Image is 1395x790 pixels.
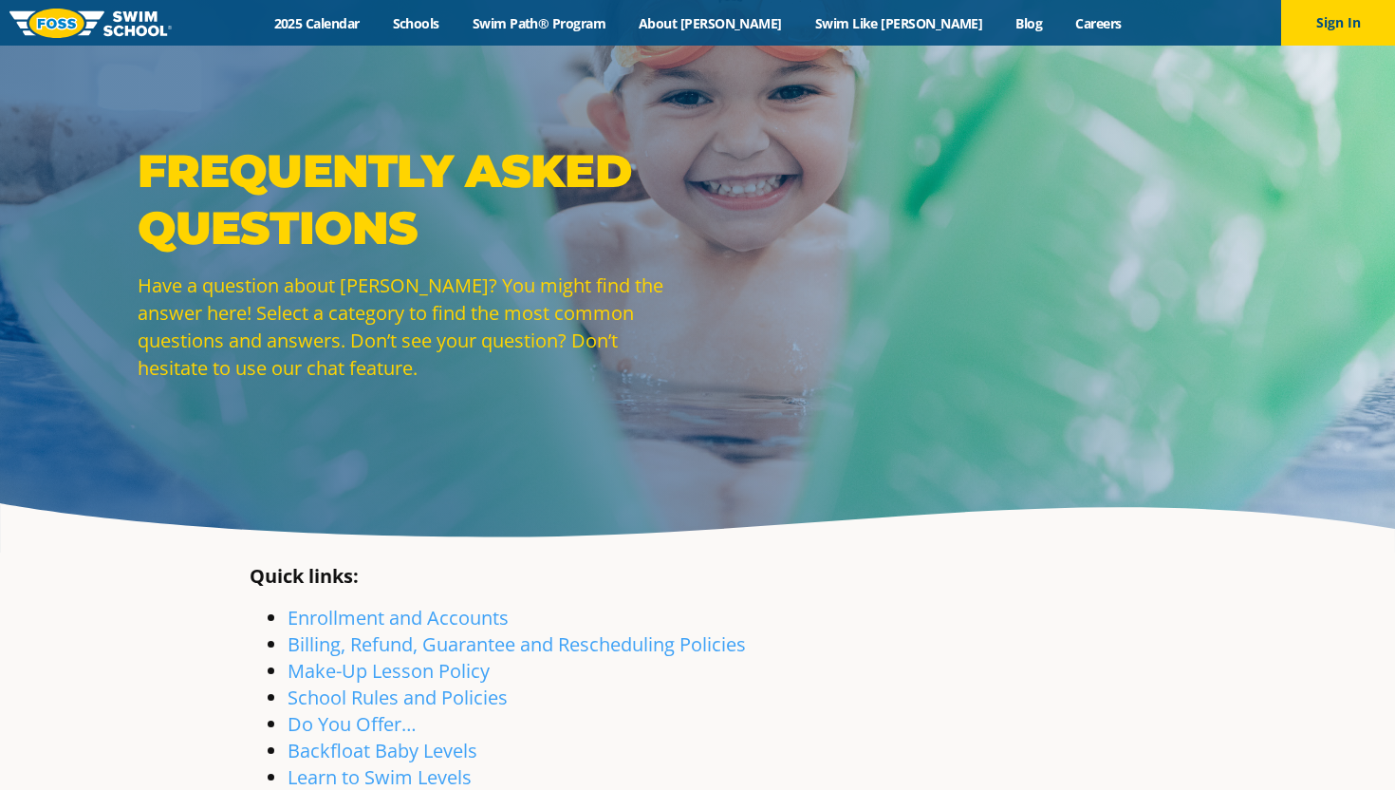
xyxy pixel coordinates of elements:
a: Learn to Swim Levels [288,764,472,790]
a: Backfloat Baby Levels [288,738,477,763]
a: Swim Like [PERSON_NAME] [798,14,999,32]
a: Schools [376,14,456,32]
a: Make-Up Lesson Policy [288,658,490,684]
a: About [PERSON_NAME] [623,14,799,32]
a: Do You Offer… [288,711,417,737]
a: Billing, Refund, Guarantee and Rescheduling Policies [288,631,746,657]
a: 2025 Calendar [257,14,376,32]
strong: Quick links: [250,563,359,589]
img: FOSS Swim School Logo [9,9,172,38]
a: School Rules and Policies [288,685,508,710]
a: Careers [1059,14,1138,32]
p: Have a question about [PERSON_NAME]? You might find the answer here! Select a category to find th... [138,272,688,382]
a: Blog [999,14,1059,32]
a: Enrollment and Accounts [288,605,509,630]
a: Swim Path® Program [456,14,622,32]
p: Frequently Asked Questions [138,142,688,256]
